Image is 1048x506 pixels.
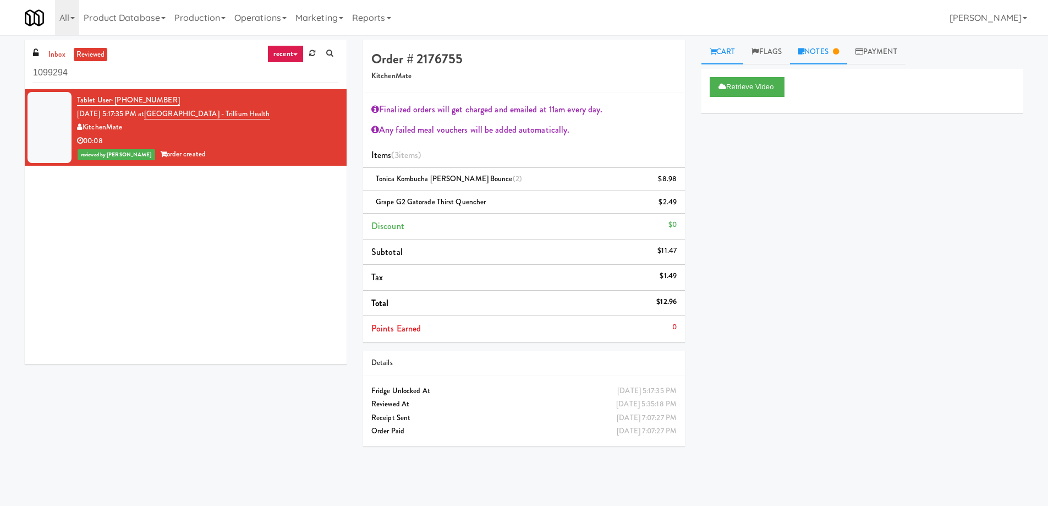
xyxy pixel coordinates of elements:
[111,95,180,105] span: · [PHONE_NUMBER]
[267,45,304,63] a: recent
[371,425,677,438] div: Order Paid
[371,72,677,80] h5: KitchenMate
[77,134,338,148] div: 00:08
[77,121,338,134] div: KitchenMate
[74,48,108,62] a: reviewed
[391,149,421,161] span: (3 )
[399,149,419,161] ng-pluralize: items
[701,40,744,64] a: Cart
[657,244,677,258] div: $11.47
[33,63,338,83] input: Search vision orders
[513,173,522,184] span: (2)
[847,40,906,64] a: Payment
[371,411,677,425] div: Receipt Sent
[160,149,206,159] span: order created
[658,172,677,186] div: $8.98
[617,411,677,425] div: [DATE] 7:07:27 PM
[617,384,677,398] div: [DATE] 5:17:35 PM
[77,95,180,106] a: Tablet User· [PHONE_NUMBER]
[371,297,389,309] span: Total
[371,322,421,335] span: Points Earned
[371,101,677,118] div: Finalized orders will get charged and emailed at 11am every day.
[668,218,677,232] div: $0
[46,48,68,62] a: inbox
[672,320,677,334] div: 0
[77,108,144,119] span: [DATE] 5:17:35 PM at
[743,40,790,64] a: Flags
[371,246,403,258] span: Subtotal
[144,108,270,119] a: [GEOGRAPHIC_DATA] - Trillium Health
[371,398,677,411] div: Reviewed At
[371,356,677,370] div: Details
[371,271,383,284] span: Tax
[25,8,44,28] img: Micromart
[616,398,677,411] div: [DATE] 5:35:18 PM
[371,122,677,138] div: Any failed meal vouchers will be added automatically.
[371,149,421,161] span: Items
[78,149,155,160] span: reviewed by [PERSON_NAME]
[790,40,847,64] a: Notes
[371,384,677,398] div: Fridge Unlocked At
[371,52,677,66] h4: Order # 2176755
[376,197,486,207] span: Grape G2 Gatorade Thirst Quencher
[376,173,522,184] span: Tonica Kombucha [PERSON_NAME] Bounce
[710,77,784,97] button: Retrieve Video
[25,89,347,166] li: Tablet User· [PHONE_NUMBER][DATE] 5:17:35 PM at[GEOGRAPHIC_DATA] - Trillium HealthKitchenMate00:0...
[659,195,677,209] div: $2.49
[656,295,677,309] div: $12.96
[660,269,677,283] div: $1.49
[371,220,404,232] span: Discount
[617,425,677,438] div: [DATE] 7:07:27 PM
